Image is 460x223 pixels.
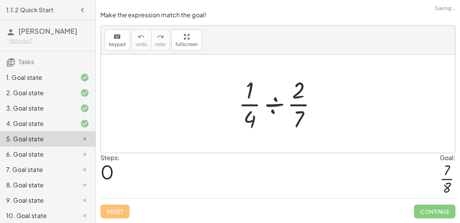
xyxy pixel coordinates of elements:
[113,32,121,41] i: keyboard
[138,32,145,41] i: undo
[80,134,89,144] i: Task not started.
[100,154,120,162] label: Steps:
[9,37,89,45] div: Not you?
[80,119,89,128] i: Task finished and correct.
[100,11,455,20] p: Make the expression match the goal!
[18,58,34,66] span: Tasks
[6,73,68,82] div: 1. Goal state
[80,73,89,82] i: Task finished and correct.
[6,165,68,174] div: 7. Goal state
[80,180,89,190] i: Task not started.
[18,26,77,35] span: [PERSON_NAME]
[100,160,114,183] span: 0
[440,153,455,162] div: Goal:
[80,104,89,113] i: Task finished and correct.
[80,211,89,220] i: Task not started.
[80,196,89,205] i: Task not started.
[155,42,166,47] span: redo
[176,42,198,47] span: fullscreen
[6,180,68,190] div: 8. Goal state
[109,42,126,47] span: keypad
[171,30,202,50] button: fullscreen
[151,30,170,50] button: redoredo
[6,150,68,159] div: 6. Goal state
[6,119,68,128] div: 4. Goal state
[6,104,68,113] div: 3. Goal state
[80,165,89,174] i: Task not started.
[105,30,130,50] button: keyboardkeypad
[6,5,54,15] h4: 1.1.2 Quick Start
[6,196,68,205] div: 9. Goal state
[80,150,89,159] i: Task not started.
[6,134,68,144] div: 5. Goal state
[157,32,164,41] i: redo
[435,5,455,12] span: Saving…
[131,30,151,50] button: undoundo
[136,42,147,47] span: undo
[80,88,89,97] i: Task finished and correct.
[6,88,68,97] div: 2. Goal state
[6,211,68,220] div: 10. Goal state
